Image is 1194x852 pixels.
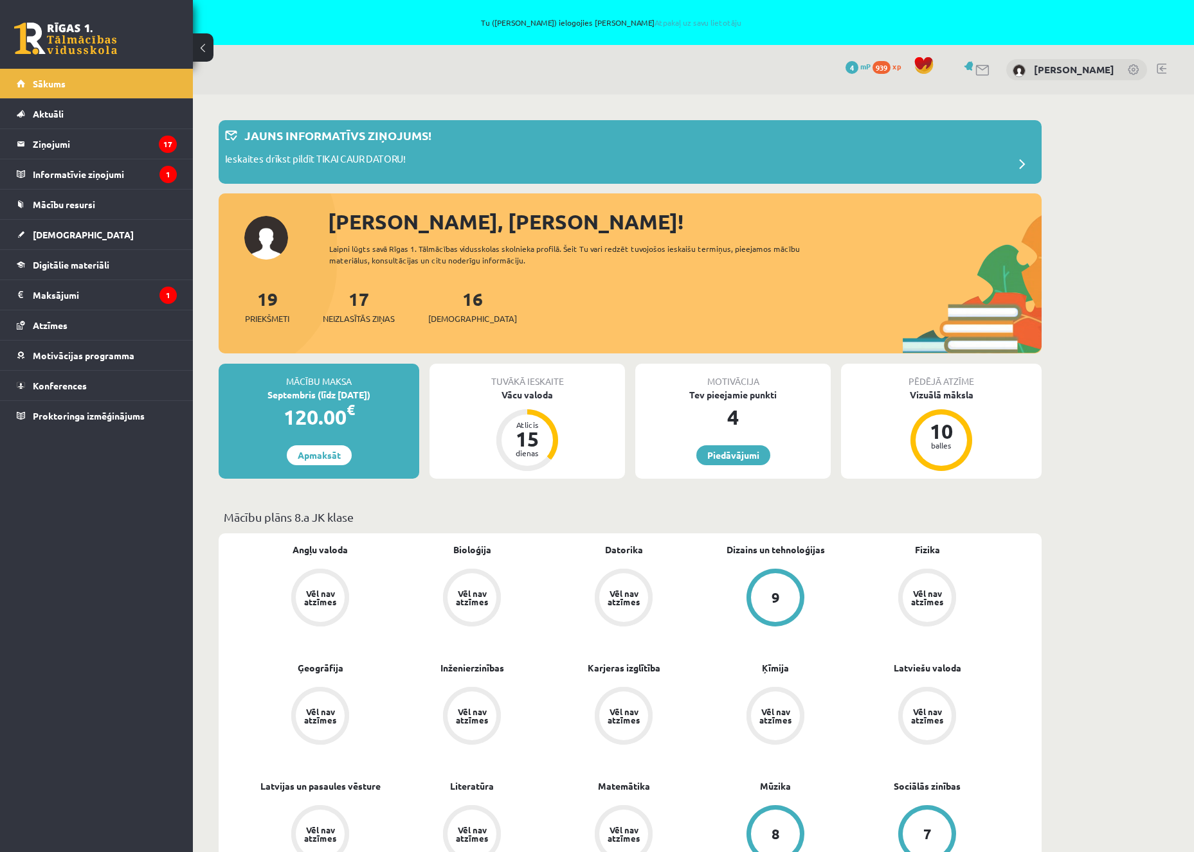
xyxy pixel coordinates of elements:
span: € [347,400,355,419]
a: Vēl nav atzīmes [851,687,1003,747]
span: mP [860,61,871,71]
a: Mācību resursi [17,190,177,219]
a: Piedāvājumi [696,445,770,465]
a: Vēl nav atzīmes [244,569,396,629]
a: Datorika [605,543,643,556]
a: Vēl nav atzīmes [244,687,396,747]
div: 9 [772,590,780,605]
span: [DEMOGRAPHIC_DATA] [428,312,517,325]
a: Ziņojumi17 [17,129,177,159]
span: 939 [873,61,891,74]
legend: Maksājumi [33,280,177,310]
a: Bioloģija [453,543,491,556]
a: Ģeogrāfija [298,661,343,675]
div: 120.00 [219,402,419,432]
a: Vēl nav atzīmes [548,569,700,629]
a: Vācu valoda Atlicis 15 dienas [430,388,625,473]
div: Tuvākā ieskaite [430,364,625,388]
div: Vēl nav atzīmes [454,826,490,842]
div: 7 [923,827,932,841]
div: Vēl nav atzīmes [302,707,338,724]
a: Atzīmes [17,310,177,340]
a: [DEMOGRAPHIC_DATA] [17,220,177,249]
div: Vēl nav atzīmes [909,589,945,606]
a: Vēl nav atzīmes [851,569,1003,629]
div: Vizuālā māksla [841,388,1042,402]
p: Jauns informatīvs ziņojums! [244,127,431,144]
a: Jauns informatīvs ziņojums! Ieskaites drīkst pildīt TIKAI CAUR DATORU! [225,127,1035,177]
a: Informatīvie ziņojumi1 [17,159,177,189]
div: Laipni lūgts savā Rīgas 1. Tālmācības vidusskolas skolnieka profilā. Šeit Tu vari redzēt tuvojošo... [329,243,823,266]
a: Rīgas 1. Tālmācības vidusskola [14,22,117,55]
div: [PERSON_NAME], [PERSON_NAME]! [328,206,1042,237]
a: Mūzika [760,779,791,793]
a: Aktuāli [17,99,177,129]
i: 17 [159,136,177,153]
span: xp [892,61,901,71]
span: Priekšmeti [245,312,289,325]
a: Sākums [17,69,177,98]
a: Konferences [17,371,177,400]
a: 17Neizlasītās ziņas [323,287,395,325]
a: Apmaksāt [287,445,352,465]
div: Vēl nav atzīmes [757,707,793,724]
a: 4 mP [846,61,871,71]
div: Vēl nav atzīmes [454,589,490,606]
a: Dizains un tehnoloģijas [727,543,825,556]
span: Mācību resursi [33,199,95,210]
div: Vācu valoda [430,388,625,402]
a: 939 xp [873,61,907,71]
div: balles [922,441,961,449]
a: Literatūra [450,779,494,793]
div: Septembris (līdz [DATE]) [219,388,419,402]
p: Mācību plāns 8.a JK klase [224,508,1036,526]
legend: Informatīvie ziņojumi [33,159,177,189]
a: Karjeras izglītība [588,661,660,675]
i: 1 [159,166,177,183]
a: Vēl nav atzīmes [700,687,851,747]
div: Mācību maksa [219,364,419,388]
div: Pēdējā atzīme [841,364,1042,388]
a: Fizika [915,543,940,556]
span: Aktuāli [33,108,64,120]
span: Digitālie materiāli [33,259,109,271]
div: Vēl nav atzīmes [909,707,945,724]
div: 10 [922,421,961,441]
a: Motivācijas programma [17,341,177,370]
a: 9 [700,569,851,629]
div: Vēl nav atzīmes [606,826,642,842]
span: Atzīmes [33,319,68,331]
a: Latviešu valoda [894,661,961,675]
span: [DEMOGRAPHIC_DATA] [33,229,134,240]
a: Angļu valoda [293,543,348,556]
span: Proktoringa izmēģinājums [33,410,145,422]
div: Atlicis [508,421,547,429]
a: Atpakaļ uz savu lietotāju [655,17,741,28]
div: 8 [772,827,780,841]
a: Matemātika [598,779,650,793]
a: 19Priekšmeti [245,287,289,325]
span: Sākums [33,78,66,89]
a: Proktoringa izmēģinājums [17,401,177,430]
a: Vizuālā māksla 10 balles [841,388,1042,473]
div: Vēl nav atzīmes [454,707,490,724]
span: Konferences [33,380,87,391]
span: Tu ([PERSON_NAME]) ielogojies [PERSON_NAME] [148,19,1074,26]
div: Motivācija [635,364,831,388]
legend: Ziņojumi [33,129,177,159]
div: Vēl nav atzīmes [606,589,642,606]
a: Ķīmija [762,661,789,675]
div: 15 [508,429,547,449]
a: Vēl nav atzīmes [548,687,700,747]
a: Vēl nav atzīmes [396,569,548,629]
div: Vēl nav atzīmes [302,589,338,606]
a: Inženierzinības [440,661,504,675]
div: Vēl nav atzīmes [302,826,338,842]
a: 16[DEMOGRAPHIC_DATA] [428,287,517,325]
a: Sociālās zinības [894,779,961,793]
p: Ieskaites drīkst pildīt TIKAI CAUR DATORU! [225,152,406,170]
div: Tev pieejamie punkti [635,388,831,402]
span: Neizlasītās ziņas [323,312,395,325]
a: Latvijas un pasaules vēsture [260,779,381,793]
a: Vēl nav atzīmes [396,687,548,747]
